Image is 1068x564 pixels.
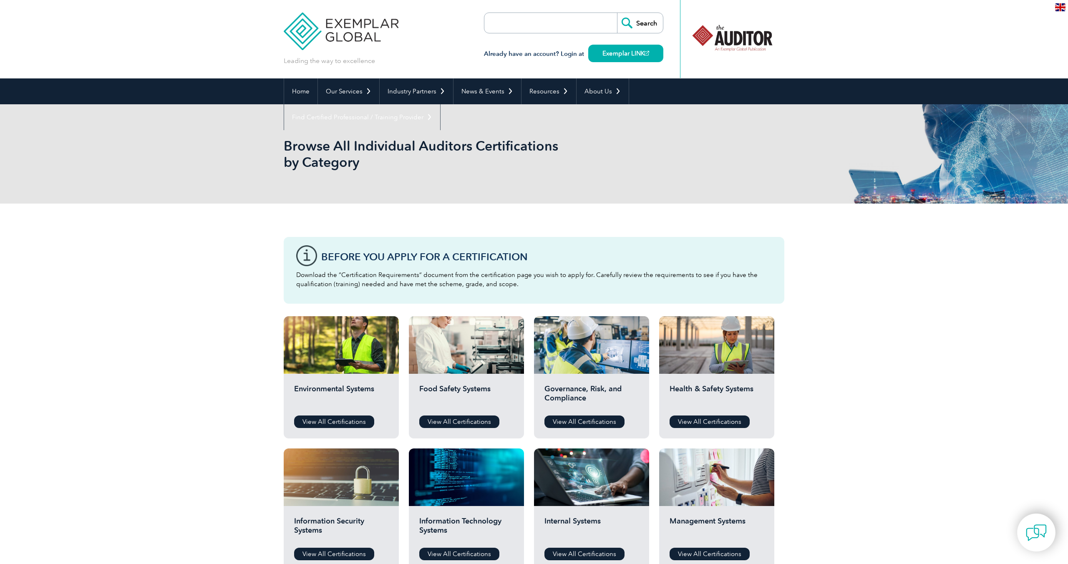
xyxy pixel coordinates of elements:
[419,516,514,541] h2: Information Technology Systems
[318,78,379,104] a: Our Services
[544,548,625,560] a: View All Certifications
[321,252,772,262] h3: Before You Apply For a Certification
[294,384,388,409] h2: Environmental Systems
[294,548,374,560] a: View All Certifications
[670,384,764,409] h2: Health & Safety Systems
[1026,522,1047,543] img: contact-chat.png
[296,270,772,289] p: Download the “Certification Requirements” document from the certification page you wish to apply ...
[284,104,440,130] a: Find Certified Professional / Training Provider
[453,78,521,104] a: News & Events
[380,78,453,104] a: Industry Partners
[294,415,374,428] a: View All Certifications
[645,51,649,55] img: open_square.png
[521,78,576,104] a: Resources
[1055,3,1065,11] img: en
[544,415,625,428] a: View All Certifications
[419,548,499,560] a: View All Certifications
[670,548,750,560] a: View All Certifications
[577,78,629,104] a: About Us
[588,45,663,62] a: Exemplar LINK
[484,49,663,59] h3: Already have an account? Login at
[544,516,639,541] h2: Internal Systems
[419,415,499,428] a: View All Certifications
[294,516,388,541] h2: Information Security Systems
[284,138,604,170] h1: Browse All Individual Auditors Certifications by Category
[544,384,639,409] h2: Governance, Risk, and Compliance
[284,78,317,104] a: Home
[617,13,663,33] input: Search
[670,516,764,541] h2: Management Systems
[670,415,750,428] a: View All Certifications
[284,56,375,65] p: Leading the way to excellence
[419,384,514,409] h2: Food Safety Systems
